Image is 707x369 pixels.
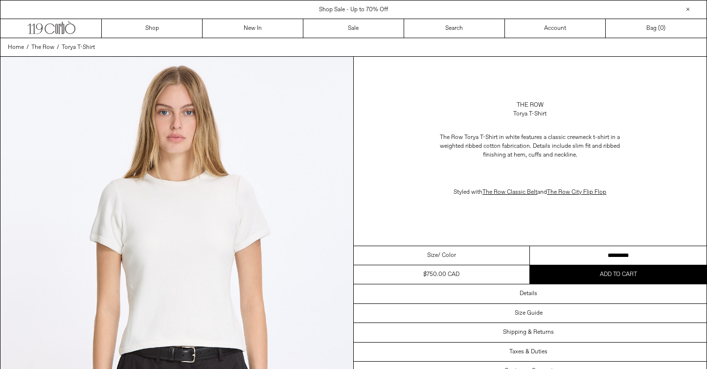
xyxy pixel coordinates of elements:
span: / [26,43,29,52]
span: Home [8,44,24,51]
h3: Details [520,290,537,297]
p: The Row Torya T-Shirt in white features a classic crewneck t-shirt in a weighted ribbed cotton fa... [432,128,628,164]
a: Torya T-Shirt [62,43,95,52]
a: The Row [517,101,544,110]
span: ) [660,24,665,33]
h3: Size Guide [515,310,543,317]
span: / [57,43,59,52]
a: The Row City Flip Flop [547,188,606,196]
span: Add to cart [600,271,637,278]
span: Torya T-Shirt [62,44,95,51]
a: Account [505,19,606,38]
button: Add to cart [530,265,707,284]
a: The Row [31,43,54,52]
a: Sale [303,19,404,38]
a: New In [203,19,303,38]
a: Bag () [606,19,707,38]
a: The Row Classic Belt [482,188,537,196]
div: Torya T-Shirt [513,110,547,118]
a: Shop [102,19,203,38]
span: / Color [438,251,456,260]
h3: Taxes & Duties [509,348,547,355]
a: Shop Sale - Up to 70% Off [319,6,388,14]
span: Size [427,251,438,260]
span: 0 [660,24,663,32]
div: $750.00 CAD [423,270,459,279]
a: Search [404,19,505,38]
h3: Shipping & Returns [503,329,554,336]
span: The Row [31,44,54,51]
span: Styled with and [454,188,606,196]
a: Home [8,43,24,52]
